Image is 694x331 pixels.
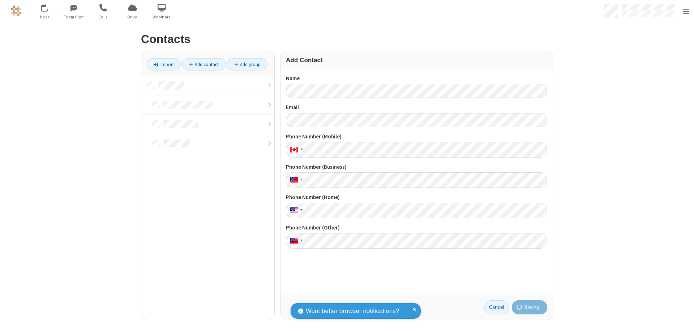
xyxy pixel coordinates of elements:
span: Calls [90,14,117,20]
label: Phone Number (Mobile) [286,133,547,141]
div: United States: + 1 [286,233,305,249]
label: Phone Number (Other) [286,224,547,232]
a: Add group [227,58,267,70]
span: Webinars [148,14,175,20]
div: United States: + 1 [286,172,305,188]
div: United States: + 1 [286,203,305,218]
button: Saving... [512,300,548,315]
a: Cancel [484,300,509,315]
div: Canada: + 1 [286,142,305,158]
h3: Add Contact [286,57,547,64]
span: Saving... [524,303,543,311]
a: Import [147,58,181,70]
span: Team Chat [60,14,87,20]
span: Want better browser notifications? [306,306,399,316]
img: QA Selenium DO NOT DELETE OR CHANGE [11,5,22,16]
span: Meet [31,14,58,20]
span: Drive [119,14,146,20]
div: 4 [46,4,51,9]
label: Email [286,103,547,112]
label: Phone Number (Business) [286,163,547,171]
h2: Contacts [141,33,553,46]
label: Phone Number (Home) [286,193,547,202]
label: Name [286,74,547,83]
a: Add contact [182,58,226,70]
